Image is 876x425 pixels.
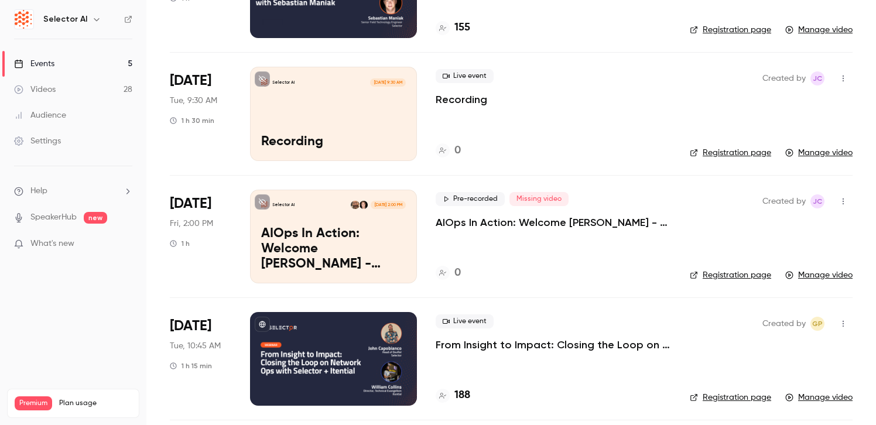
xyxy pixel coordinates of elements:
[813,71,822,85] span: JC
[762,194,806,208] span: Created by
[170,95,217,107] span: Tue, 9:30 AM
[272,80,295,85] p: Selector AI
[170,194,211,213] span: [DATE]
[371,201,405,209] span: [DATE] 2:00 PM
[509,192,569,206] span: Missing video
[690,147,771,159] a: Registration page
[30,238,74,250] span: What's new
[14,84,56,95] div: Videos
[436,338,671,352] a: From Insight to Impact: Closing the Loop on Network Ops with Selector + Itential
[118,239,132,249] iframe: Noticeable Trigger
[84,212,107,224] span: new
[170,361,212,371] div: 1 h 15 min
[370,78,405,87] span: [DATE] 9:30 AM
[762,71,806,85] span: Created by
[15,10,33,29] img: Selector AI
[59,399,132,408] span: Plan usage
[785,392,853,403] a: Manage video
[261,227,406,272] p: AIOps In Action: Welcome [PERSON_NAME] - RECORDING LINK
[14,109,66,121] div: Audience
[170,116,214,125] div: 1 h 30 min
[170,71,211,90] span: [DATE]
[170,340,221,352] span: Tue, 10:45 AM
[436,388,470,403] a: 188
[436,192,505,206] span: Pre-recorded
[360,201,368,209] img: Sebastian Maniak
[43,13,87,25] h6: Selector AI
[762,317,806,331] span: Created by
[436,20,470,36] a: 155
[14,58,54,70] div: Events
[351,201,359,209] img: John Capobianco
[812,317,823,331] span: GP
[250,190,417,283] a: AIOps In Action: Welcome Sebastian Maniak - RECORDING LINKSelector AISebastian ManiakJohn Capobia...
[170,218,213,229] span: Fri, 2:00 PM
[436,92,487,107] a: Recording
[250,67,417,160] a: RecordingSelector AI[DATE] 9:30 AMRecording
[454,265,461,281] h4: 0
[810,317,824,331] span: Gianna Papagni
[14,135,61,147] div: Settings
[454,20,470,36] h4: 155
[690,24,771,36] a: Registration page
[436,215,671,229] a: AIOps In Action: Welcome [PERSON_NAME] - RECORDING LINK
[261,135,406,150] p: Recording
[436,69,494,83] span: Live event
[30,211,77,224] a: SpeakerHub
[15,396,52,410] span: Premium
[454,143,461,159] h4: 0
[785,269,853,281] a: Manage video
[810,71,824,85] span: John Capobianco
[170,312,231,406] div: Jun 24 Tue, 10:45 AM (America/Chicago)
[785,24,853,36] a: Manage video
[810,194,824,208] span: John Capobianco
[170,190,231,283] div: Jul 11 Fri, 3:00 PM (America/Toronto)
[436,265,461,281] a: 0
[436,143,461,159] a: 0
[454,388,470,403] h4: 188
[813,194,822,208] span: JC
[785,147,853,159] a: Manage video
[170,239,190,248] div: 1 h
[690,269,771,281] a: Registration page
[170,317,211,335] span: [DATE]
[14,185,132,197] li: help-dropdown-opener
[170,67,231,160] div: Jul 29 Tue, 10:30 AM (America/Toronto)
[690,392,771,403] a: Registration page
[30,185,47,197] span: Help
[436,314,494,328] span: Live event
[272,202,295,208] p: Selector AI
